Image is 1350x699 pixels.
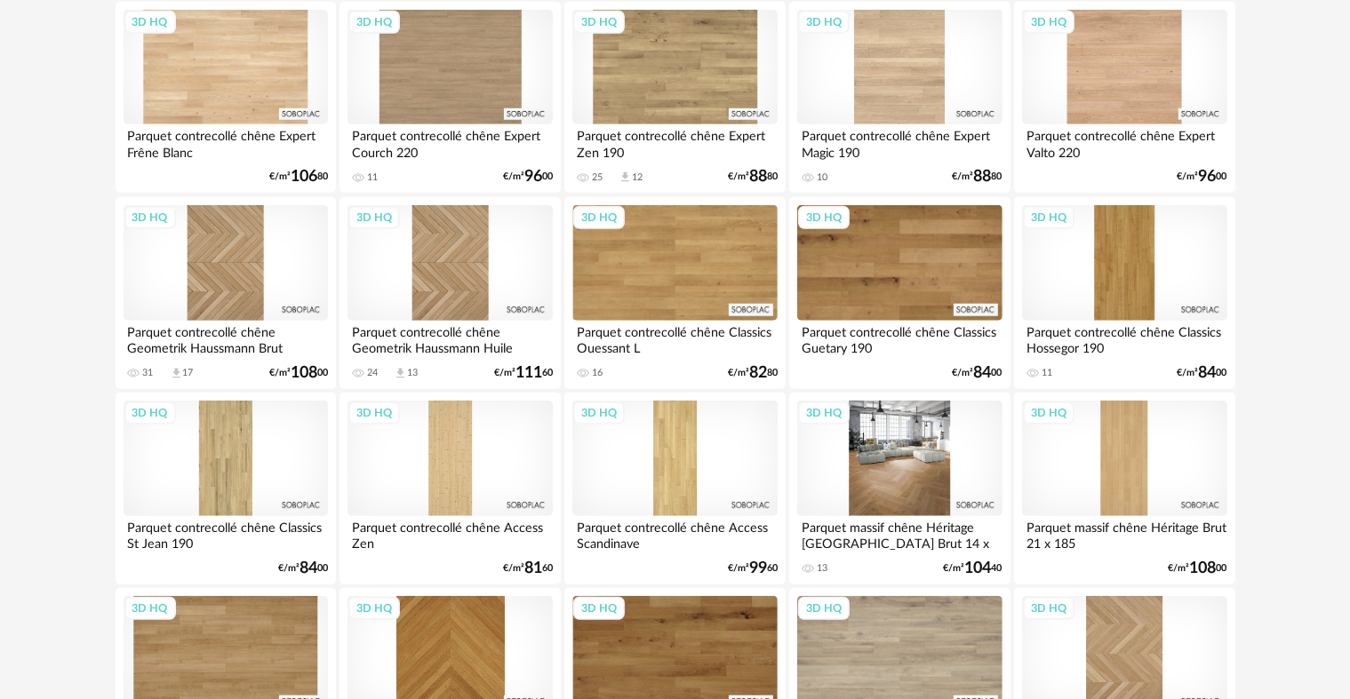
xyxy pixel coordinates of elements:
[348,11,400,34] div: 3D HQ
[728,562,778,575] div: €/m² 60
[503,171,553,183] div: €/m² 00
[339,393,560,584] a: 3D HQ Parquet contrecollé chêne Access Zen €/m²8160
[1023,206,1074,229] div: 3D HQ
[572,124,777,160] div: Parquet contrecollé chêne Expert Zen 190
[749,367,767,379] span: 82
[524,562,542,575] span: 81
[116,393,336,584] a: 3D HQ Parquet contrecollé chêne Classics St Jean 190 €/m²8400
[1023,597,1074,620] div: 3D HQ
[300,562,317,575] span: 84
[394,367,407,380] span: Download icon
[797,516,1002,552] div: Parquet massif chêne Héritage [GEOGRAPHIC_DATA] Brut 14 x 90
[1199,171,1217,183] span: 96
[592,171,603,184] div: 25
[1022,124,1226,160] div: Parquet contrecollé chêne Expert Valto 220
[494,367,553,379] div: €/m² 60
[1022,321,1226,356] div: Parquet contrecollé chêne Classics Hossegor 190
[728,171,778,183] div: €/m² 80
[124,401,176,425] div: 3D HQ
[503,562,553,575] div: €/m² 60
[524,171,542,183] span: 96
[572,516,777,552] div: Parquet contrecollé chêne Access Scandinave
[348,206,400,229] div: 3D HQ
[291,367,317,379] span: 108
[798,11,850,34] div: 3D HQ
[348,597,400,620] div: 3D HQ
[269,367,328,379] div: €/m² 00
[515,367,542,379] span: 111
[817,171,827,184] div: 10
[1023,11,1074,34] div: 3D HQ
[278,562,328,575] div: €/m² 00
[116,197,336,389] a: 3D HQ Parquet contrecollé chêne Geometrik Haussmann Brut 31 Download icon 17 €/m²10800
[1014,2,1234,194] a: 3D HQ Parquet contrecollé chêne Expert Valto 220 €/m²9600
[965,562,992,575] span: 104
[1042,367,1052,379] div: 11
[367,171,378,184] div: 11
[1023,401,1074,425] div: 3D HQ
[143,367,154,379] div: 31
[789,393,1010,584] a: 3D HQ Parquet massif chêne Héritage [GEOGRAPHIC_DATA] Brut 14 x 90 13 €/m²10440
[564,197,785,389] a: 3D HQ Parquet contrecollé chêne Classics Ouessant L 16 €/m²8280
[974,171,992,183] span: 88
[116,2,336,194] a: 3D HQ Parquet contrecollé chêne Expert Frêne Blanc [GEOGRAPHIC_DATA] €/m²10680
[798,597,850,620] div: 3D HQ
[953,367,1003,379] div: €/m² 00
[749,562,767,575] span: 99
[339,2,560,194] a: 3D HQ Parquet contrecollé chêne Expert Courch 220 11 €/m²9600
[797,321,1002,356] div: Parquet contrecollé chêne Classics Guetary 190
[1178,171,1227,183] div: €/m² 00
[974,367,992,379] span: 84
[269,171,328,183] div: €/m² 80
[564,2,785,194] a: 3D HQ Parquet contrecollé chêne Expert Zen 190 25 Download icon 12 €/m²8880
[944,562,1003,575] div: €/m² 40
[798,206,850,229] div: 3D HQ
[124,321,328,356] div: Parquet contrecollé chêne Geometrik Haussmann Brut
[1169,562,1227,575] div: €/m² 00
[170,367,183,380] span: Download icon
[407,367,418,379] div: 13
[573,597,625,620] div: 3D HQ
[573,401,625,425] div: 3D HQ
[124,124,328,160] div: Parquet contrecollé chêne Expert Frêne Blanc [GEOGRAPHIC_DATA]
[291,171,317,183] span: 106
[1014,393,1234,584] a: 3D HQ Parquet massif chêne Héritage Brut 21 x 185 €/m²10800
[749,171,767,183] span: 88
[183,367,194,379] div: 17
[573,11,625,34] div: 3D HQ
[789,2,1010,194] a: 3D HQ Parquet contrecollé chêne Expert Magic 190 10 €/m²8880
[797,124,1002,160] div: Parquet contrecollé chêne Expert Magic 190
[347,516,552,552] div: Parquet contrecollé chêne Access Zen
[347,124,552,160] div: Parquet contrecollé chêne Expert Courch 220
[348,401,400,425] div: 3D HQ
[124,11,176,34] div: 3D HQ
[124,206,176,229] div: 3D HQ
[632,171,643,184] div: 12
[728,367,778,379] div: €/m² 80
[124,597,176,620] div: 3D HQ
[1190,562,1217,575] span: 108
[339,197,560,389] a: 3D HQ Parquet contrecollé chêne Geometrik Haussmann Huile 24 Download icon 13 €/m²11160
[798,401,850,425] div: 3D HQ
[1178,367,1227,379] div: €/m² 00
[953,171,1003,183] div: €/m² 80
[789,197,1010,389] a: 3D HQ Parquet contrecollé chêne Classics Guetary 190 €/m²8400
[124,516,328,552] div: Parquet contrecollé chêne Classics St Jean 190
[592,367,603,379] div: 16
[1022,516,1226,552] div: Parquet massif chêne Héritage Brut 21 x 185
[619,171,632,184] span: Download icon
[817,562,827,575] div: 13
[1199,367,1217,379] span: 84
[572,321,777,356] div: Parquet contrecollé chêne Classics Ouessant L
[347,321,552,356] div: Parquet contrecollé chêne Geometrik Haussmann Huile
[367,367,378,379] div: 24
[573,206,625,229] div: 3D HQ
[1014,197,1234,389] a: 3D HQ Parquet contrecollé chêne Classics Hossegor 190 11 €/m²8400
[564,393,785,584] a: 3D HQ Parquet contrecollé chêne Access Scandinave €/m²9960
